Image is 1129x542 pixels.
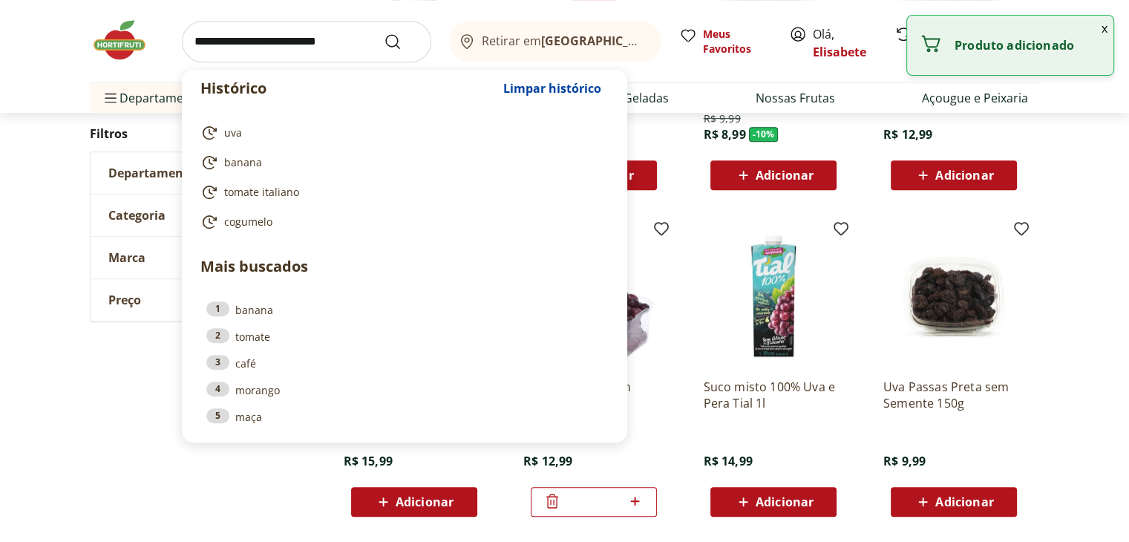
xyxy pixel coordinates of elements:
span: Adicionar [756,496,814,508]
img: Uva Passas Preta sem Semente 150g [883,226,1024,367]
a: cogumelo [200,213,603,231]
span: Departamento [108,166,196,180]
a: 5maça [206,408,603,425]
h2: Filtros [90,119,314,148]
span: R$ 12,99 [523,453,572,469]
b: [GEOGRAPHIC_DATA]/[GEOGRAPHIC_DATA] [541,33,791,49]
img: Hortifruti [90,18,164,62]
div: 3 [206,355,229,370]
input: search [182,21,431,62]
span: Marca [108,250,145,265]
a: 1banana [206,301,603,318]
span: Adicionar [935,169,993,181]
button: Menu [102,80,120,116]
p: Histórico [200,78,496,99]
span: Adicionar [396,496,454,508]
button: Preço [91,279,313,321]
span: R$ 9,99 [703,111,740,126]
button: Adicionar [710,487,837,517]
button: Adicionar [891,487,1017,517]
span: R$ 9,99 [883,453,926,469]
div: 1 [206,301,229,316]
a: Uva Passas Preta sem Semente 150g [883,379,1024,411]
div: 5 [206,408,229,423]
button: Adicionar [351,487,477,517]
a: 3café [206,355,603,371]
span: Departamentos [102,80,209,116]
button: Adicionar [710,160,837,190]
span: tomate italiano [224,185,299,200]
div: 2 [206,328,229,343]
div: 4 [206,382,229,396]
button: Submit Search [384,33,419,50]
button: Categoria [91,195,313,236]
a: Meus Favoritos [679,27,771,56]
span: R$ 14,99 [703,453,752,469]
span: Olá, [813,25,879,61]
a: 2tomate [206,328,603,345]
span: R$ 8,99 [703,126,745,143]
button: Adicionar [891,160,1017,190]
button: Limpar histórico [496,71,609,106]
p: Produto adicionado [955,38,1102,53]
a: uva [200,124,603,142]
a: 4morango [206,382,603,398]
img: Suco misto 100% Uva e Pera Tial 1l [703,226,844,367]
span: Retirar em [482,34,646,48]
span: Limpar histórico [503,82,601,94]
span: Adicionar [935,496,993,508]
span: R$ 15,99 [344,453,393,469]
span: Meus Favoritos [703,27,771,56]
span: uva [224,125,242,140]
a: Elisabete [813,44,866,60]
button: Marca [91,237,313,278]
button: Retirar em[GEOGRAPHIC_DATA]/[GEOGRAPHIC_DATA] [449,21,661,62]
button: Fechar notificação [1096,16,1113,41]
span: Preço [108,293,141,307]
a: banana [200,154,603,172]
a: Nossas Frutas [756,89,835,107]
span: R$ 12,99 [883,126,932,143]
p: Mais buscados [200,255,609,278]
span: cogumelo [224,215,272,229]
button: Departamento [91,152,313,194]
span: banana [224,155,262,170]
a: Açougue e Peixaria [922,89,1028,107]
a: Suco misto 100% Uva e Pera Tial 1l [703,379,844,411]
span: Adicionar [756,169,814,181]
span: Categoria [108,208,166,223]
a: tomate italiano [200,183,603,201]
span: - 10 % [749,127,779,142]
